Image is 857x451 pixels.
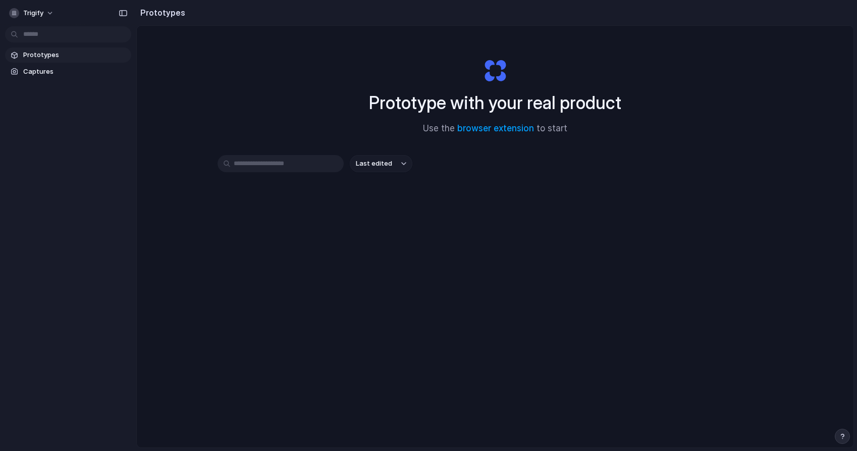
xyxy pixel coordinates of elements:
[23,8,43,18] span: trigify
[5,64,131,79] a: Captures
[23,50,127,60] span: Prototypes
[23,67,127,77] span: Captures
[136,7,185,19] h2: Prototypes
[5,5,59,21] button: trigify
[5,47,131,63] a: Prototypes
[369,89,621,116] h1: Prototype with your real product
[350,155,412,172] button: Last edited
[423,122,567,135] span: Use the to start
[356,159,392,169] span: Last edited
[457,123,534,133] a: browser extension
